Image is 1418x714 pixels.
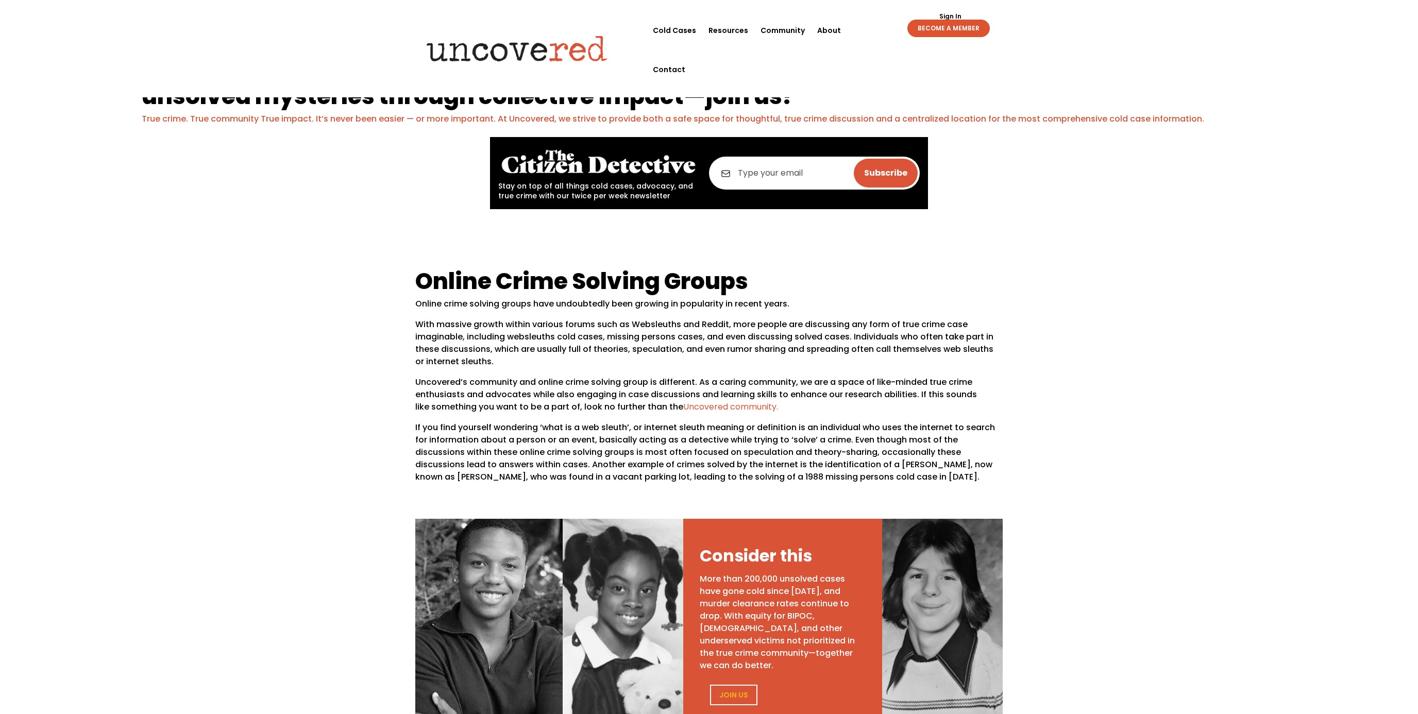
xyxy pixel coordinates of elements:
p: If you find yourself wondering ‘what is a web sleuth’, or internet sleuth meaning or definition i... [415,421,1003,491]
a: Contact [653,50,685,89]
a: Sign In [934,13,967,20]
img: The Citizen Detective [498,145,699,179]
a: BECOME A MEMBER [907,20,990,37]
a: Uncovered community. [683,401,778,413]
input: Type your email [709,157,920,190]
a: Join Us [710,685,757,705]
h3: Consider this [700,545,863,573]
input: Subscribe [854,159,918,188]
a: Community [761,11,805,50]
img: Uncovered logo [418,28,616,69]
a: True crime. True community True impact. It’s never been easier — or more important. At Uncovered,... [142,113,1204,125]
a: Resources [708,11,748,50]
span: Online crime solving groups have undoubtedly been growing in popularity in recent years. [415,298,789,310]
p: Uncovered’s community and online crime solving group is different. As a caring community, we are ... [415,376,1003,421]
a: Cold Cases [653,11,696,50]
p: More than 200,000 unsolved cases have gone cold since [DATE], and murder clearance rates continue... [700,573,863,672]
a: About [817,11,841,50]
span: Online Crime Solving Groups [415,265,748,297]
div: Stay on top of all things cold cases, advocacy, and true crime with our twice per week newsletter [498,145,699,201]
p: With massive growth within various forums such as Websleuths and Reddit, more people are discussi... [415,318,1003,376]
